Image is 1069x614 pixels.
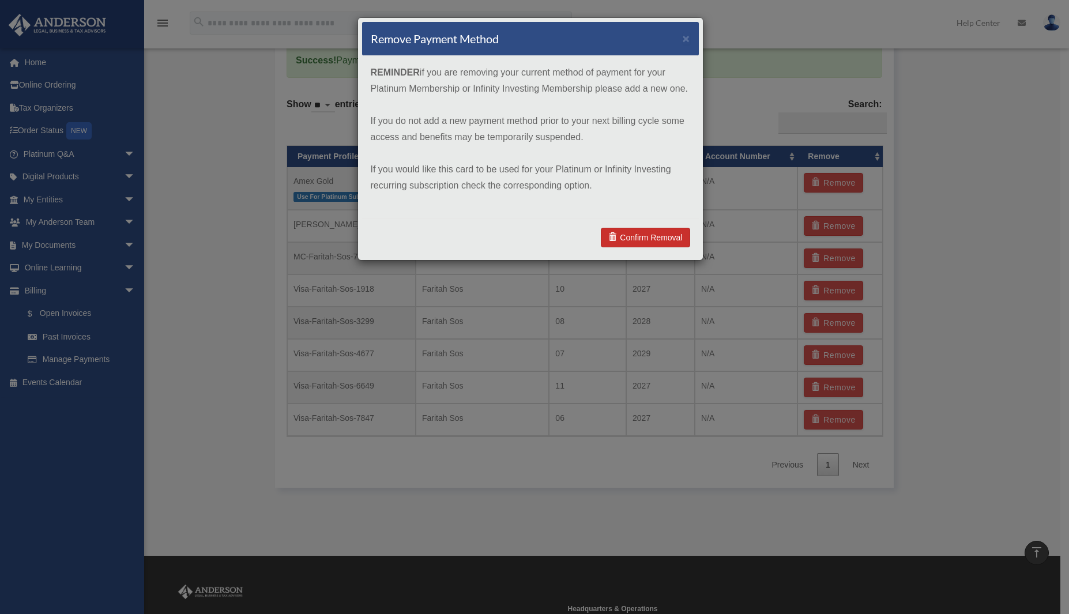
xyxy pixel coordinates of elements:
[371,31,499,47] h4: Remove Payment Method
[601,228,690,247] a: Confirm Removal
[362,56,699,219] div: if you are removing your current method of payment for your Platinum Membership or Infinity Inves...
[683,32,690,44] button: ×
[371,67,420,77] strong: REMINDER
[371,113,690,145] p: If you do not add a new payment method prior to your next billing cycle some access and benefits ...
[371,161,690,194] p: If you would like this card to be used for your Platinum or Infinity Investing recurring subscrip...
